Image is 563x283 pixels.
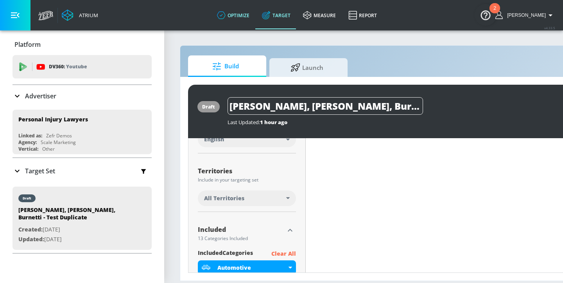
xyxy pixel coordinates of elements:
[544,26,555,30] span: v 4.33.5
[475,4,497,26] button: Open Resource Center, 2 new notifications
[297,1,342,29] a: measure
[18,206,128,225] div: [PERSON_NAME], [PERSON_NAME], Burnetti - Test Duplicate
[342,1,383,29] a: Report
[41,139,76,146] div: Scale Marketing
[13,110,152,154] div: Personal Injury LawyersLinked as:Zefr DemosAgency:Scale MarketingVertical:Other
[196,57,255,76] span: Build
[76,12,98,19] div: Atrium
[23,196,31,200] div: draft
[204,135,224,143] span: English
[211,1,256,29] a: optimize
[204,194,244,202] span: All Territories
[25,167,55,175] p: Target Set
[18,226,43,233] span: Created:
[13,34,152,55] div: Platform
[495,11,555,20] button: [PERSON_NAME]
[18,235,128,244] p: [DATE]
[198,260,296,274] div: Automotive
[198,178,296,182] div: Include in your targeting set
[198,236,284,241] div: 13 Categories Included
[25,92,56,100] p: Advertiser
[18,225,128,235] p: [DATE]
[42,146,55,152] div: Other
[49,62,87,71] p: DV360:
[13,158,152,184] div: Target Set
[277,58,337,77] span: Launch
[256,1,297,29] a: Target
[493,8,496,18] div: 2
[198,168,296,174] div: Territories
[13,85,152,107] div: Advertiser
[198,190,296,206] div: All Territories
[18,146,38,152] div: Vertical:
[217,264,287,271] div: Automotive
[13,187,152,250] div: draft[PERSON_NAME], [PERSON_NAME], Burnetti - Test DuplicateCreated:[DATE]Updated:[DATE]
[66,62,87,71] p: Youtube
[198,132,296,147] div: English
[62,9,98,21] a: Atrium
[46,132,72,139] div: Zefr Demos
[271,249,296,259] p: Clear All
[18,132,42,139] div: Linked as:
[198,226,284,233] div: Included
[260,119,287,126] span: 1 hour ago
[18,235,44,243] span: Updated:
[18,139,37,146] div: Agency:
[13,55,152,78] div: DV360: Youtube
[14,40,41,49] p: Platform
[18,116,88,123] div: Personal Injury Lawyers
[198,249,253,259] span: included Categories
[202,103,215,110] div: draft
[504,12,546,18] span: login as: krystal.tan@zefr.com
